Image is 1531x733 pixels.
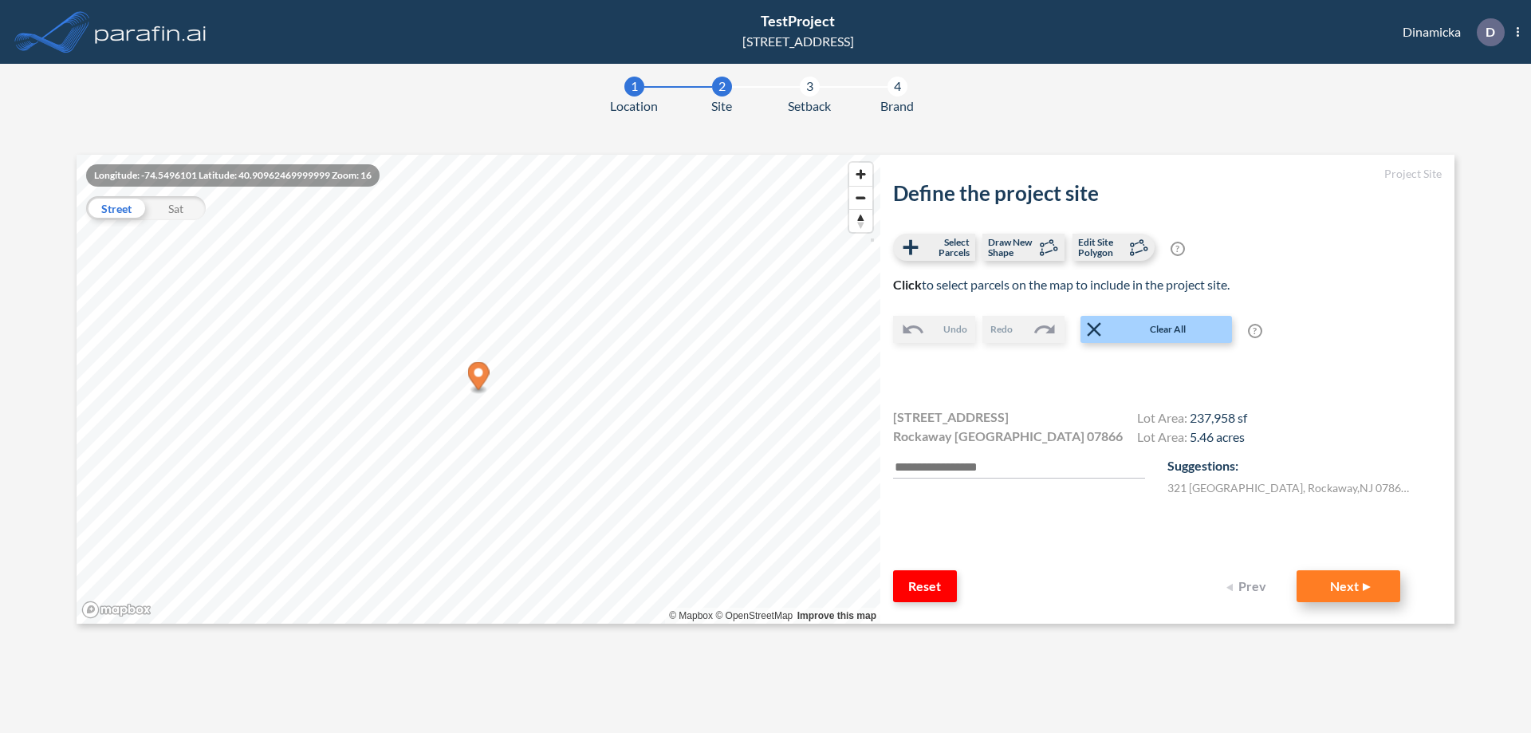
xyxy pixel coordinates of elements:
span: Rockaway [GEOGRAPHIC_DATA] 07866 [893,427,1123,446]
span: Zoom out [849,187,872,209]
a: OpenStreetMap [715,610,793,621]
button: Reset [893,570,957,602]
button: Next [1297,570,1400,602]
button: Clear All [1080,316,1232,343]
span: Select Parcels [923,237,970,258]
span: Reset bearing to north [849,210,872,232]
a: Mapbox homepage [81,601,152,619]
div: Longitude: -74.5496101 Latitude: 40.90962469999999 Zoom: 16 [86,164,380,187]
div: 1 [624,77,644,97]
a: Improve this map [797,610,876,621]
span: Redo [990,322,1013,337]
button: Zoom in [849,163,872,186]
div: Sat [146,196,206,220]
div: [STREET_ADDRESS] [742,32,854,51]
span: 5.46 acres [1190,429,1245,444]
h4: Lot Area: [1137,429,1247,448]
span: to select parcels on the map to include in the project site. [893,277,1230,292]
button: Zoom out [849,186,872,209]
span: TestProject [761,12,835,30]
span: Clear All [1106,322,1230,337]
h2: Define the project site [893,181,1442,206]
button: Reset bearing to north [849,209,872,232]
span: Draw New Shape [988,237,1035,258]
img: logo [92,16,210,48]
span: 237,958 sf [1190,410,1247,425]
div: 2 [712,77,732,97]
span: ? [1171,242,1185,256]
canvas: Map [77,155,880,624]
div: 3 [800,77,820,97]
h4: Lot Area: [1137,410,1247,429]
span: Brand [880,97,914,116]
button: Undo [893,316,975,343]
div: 4 [888,77,907,97]
div: Dinamicka [1379,18,1519,46]
label: 321 [GEOGRAPHIC_DATA] , Rockaway , NJ 07866 , US [1167,479,1415,496]
h5: Project Site [893,167,1442,181]
span: Undo [943,322,967,337]
span: Site [711,97,732,116]
div: Map marker [468,362,490,395]
span: Location [610,97,658,116]
button: Redo [982,316,1065,343]
span: ? [1248,324,1262,338]
button: Prev [1217,570,1281,602]
p: D [1486,25,1495,39]
span: Edit Site Polygon [1078,237,1125,258]
b: Click [893,277,922,292]
div: Street [86,196,146,220]
p: Suggestions: [1167,456,1442,475]
span: Setback [788,97,831,116]
a: Mapbox [669,610,713,621]
span: [STREET_ADDRESS] [893,408,1009,427]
